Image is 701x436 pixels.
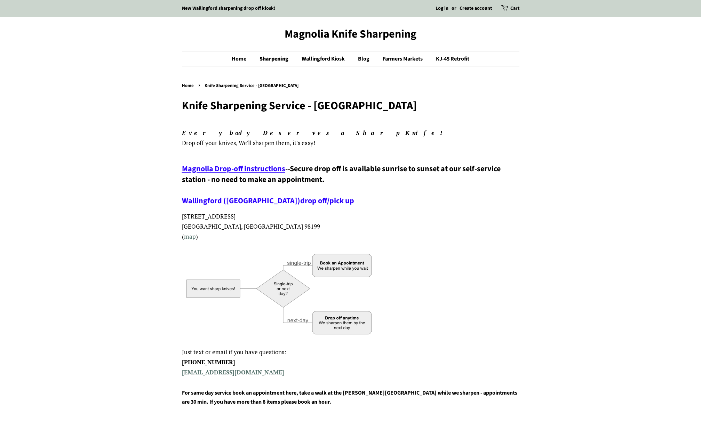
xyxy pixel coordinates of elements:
[182,99,519,112] h1: Knife Sharpening Service - [GEOGRAPHIC_DATA]
[510,5,519,13] a: Cart
[182,5,276,12] a: New Wallingford sharpening drop off kiosk!
[377,52,430,66] a: Farmers Markets
[205,82,300,89] span: Knife Sharpening Service - [GEOGRAPHIC_DATA]
[431,52,469,66] a: KJ-45 Retrofit
[254,52,295,66] a: Sharpening
[436,5,448,12] a: Log in
[182,163,285,174] a: Magnolia Drop-off instructions
[182,195,300,206] a: Wallingford ([GEOGRAPHIC_DATA])
[182,389,519,406] h4: For same day service book an appointment here, take a walk at the [PERSON_NAME][GEOGRAPHIC_DATA] ...
[182,347,519,378] p: Just text or email if you have questions:
[184,232,196,240] a: map
[296,52,352,66] a: Wallingford Kiosk
[460,5,492,12] a: Create account
[182,128,519,148] p: , We'll sharpen them, it's easy!
[232,52,253,66] a: Home
[300,195,354,206] a: drop off/pick up
[182,139,236,147] span: Drop off your knives
[182,82,196,89] a: Home
[182,82,519,90] nav: breadcrumbs
[182,129,448,137] em: Everybody Deserves a Sharp Knife!
[198,81,202,89] span: ›
[182,212,320,240] span: [STREET_ADDRESS] [GEOGRAPHIC_DATA], [GEOGRAPHIC_DATA] 98199 ( )
[182,163,501,206] span: Secure drop off is available sunrise to sunset at our self-service station - no need to make an a...
[182,358,286,376] strong: [PHONE_NUMBER]
[182,27,519,41] a: Magnolia Knife Sharpening
[452,5,456,13] li: or
[353,52,376,66] a: Blog
[182,368,284,376] a: [EMAIL_ADDRESS][DOMAIN_NAME]
[285,163,290,174] span: --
